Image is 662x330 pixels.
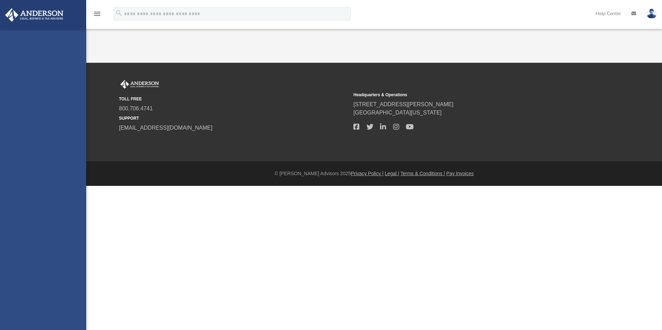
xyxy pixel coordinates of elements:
a: Privacy Policy | [351,171,384,176]
img: User Pic [646,9,657,19]
div: © [PERSON_NAME] Advisors 2025 [86,170,662,177]
a: Legal | [385,171,399,176]
a: [STREET_ADDRESS][PERSON_NAME] [353,101,453,107]
i: search [115,9,123,17]
a: 800.706.4741 [119,106,153,111]
a: Terms & Conditions | [401,171,445,176]
small: TOLL FREE [119,96,349,102]
small: Headquarters & Operations [353,92,583,98]
a: menu [93,13,101,18]
img: Anderson Advisors Platinum Portal [119,80,160,89]
img: Anderson Advisors Platinum Portal [3,8,66,22]
a: Pay Invoices [446,171,473,176]
small: SUPPORT [119,115,349,121]
a: [GEOGRAPHIC_DATA][US_STATE] [353,110,442,116]
i: menu [93,10,101,18]
a: [EMAIL_ADDRESS][DOMAIN_NAME] [119,125,212,131]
